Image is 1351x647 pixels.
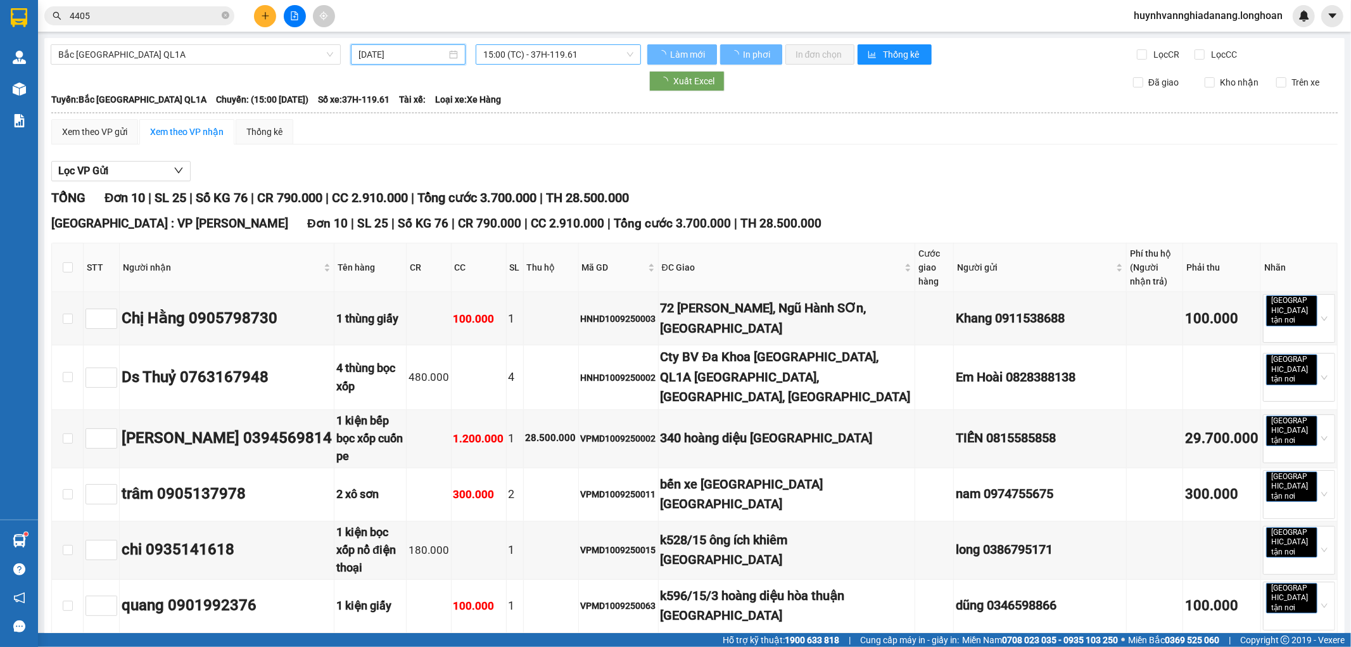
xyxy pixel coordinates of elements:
span: CR 790.000 [458,216,521,231]
button: Xuất Excel [649,71,725,91]
span: question-circle [13,563,25,575]
span: Số KG 76 [398,216,448,231]
div: Nhãn [1264,260,1334,274]
div: [PERSON_NAME] 0394569814 [122,426,332,451]
span: Tài xế: [399,93,426,106]
span: close-circle [222,10,229,22]
div: 1 kiện giấy [336,597,404,615]
span: | [326,190,329,205]
div: 1 thùng giấy [336,310,404,328]
span: [GEOGRAPHIC_DATA] : VP [PERSON_NAME] [51,216,288,231]
div: 4 thùng bọc xốp [336,359,404,395]
div: chi 0935141618 [122,538,332,562]
strong: 1900 633 818 [785,635,839,645]
span: close [1297,317,1303,324]
div: 300.000 [1185,484,1259,506]
span: close [1297,376,1303,382]
span: [GEOGRAPHIC_DATA] tận nơi [1266,583,1317,614]
span: | [734,216,737,231]
th: SL [507,243,524,292]
span: Mã GD [582,260,645,274]
td: HNHD1009250003 [579,292,659,345]
div: long 0386795171 [956,540,1124,560]
div: Ds Thuỷ 0763167948 [122,366,332,390]
td: VPMD1009250015 [579,522,659,580]
td: VPMD1009250011 [579,468,659,522]
button: plus [254,5,276,27]
td: VPMD1009250063 [579,580,659,633]
div: 28.500.000 [526,431,576,446]
span: message [13,620,25,632]
span: | [452,216,455,231]
span: | [1229,633,1231,647]
span: Người nhận [123,260,321,274]
th: Thu hộ [524,243,579,292]
span: Kho nhận [1215,75,1264,89]
span: [GEOGRAPHIC_DATA] tận nơi [1266,295,1317,326]
div: 180.000 [409,542,449,559]
button: aim [313,5,335,27]
div: Chị Hằng 0905798730 [122,307,332,331]
div: 2 xô sơn [336,485,404,503]
span: loading [657,50,668,59]
th: CC [452,243,507,292]
button: In phơi [720,44,782,65]
div: 300.000 [454,486,504,503]
span: TH 28.500.000 [546,190,629,205]
div: 480.000 [409,369,449,386]
div: 100.000 [1185,595,1259,617]
span: Số xe: 37H-119.61 [318,93,390,106]
div: 72 [PERSON_NAME], Ngũ Hành SƠn, [GEOGRAPHIC_DATA] [661,298,913,338]
span: 15:00 (TC) - 37H-119.61 [483,45,633,64]
img: warehouse-icon [13,82,26,96]
div: quang 0901992376 [122,594,332,618]
span: [GEOGRAPHIC_DATA] tận nơi [1266,527,1317,558]
div: Cty BV Đa Khoa [GEOGRAPHIC_DATA], QL1A [GEOGRAPHIC_DATA], [GEOGRAPHIC_DATA], [GEOGRAPHIC_DATA] [661,347,913,407]
span: Tổng cước 3.700.000 [417,190,536,205]
span: Miền Nam [962,633,1118,647]
span: | [524,216,528,231]
th: STT [84,243,120,292]
div: VPMD1009250063 [581,599,656,613]
span: Lọc VP Gửi [58,163,108,179]
span: Lọc CC [1207,48,1240,61]
span: Đơn 10 [105,190,145,205]
div: k596/15/3 hoàng diệu hòa thuận [GEOGRAPHIC_DATA] [661,586,913,626]
strong: 0708 023 035 - 0935 103 250 [1002,635,1118,645]
span: | [849,633,851,647]
div: trâm 0905137978 [122,482,332,506]
div: Xem theo VP gửi [62,125,127,139]
span: SL 25 [155,190,186,205]
span: | [540,190,543,205]
th: Phí thu hộ (Người nhận trả) [1127,243,1183,292]
span: notification [13,592,25,604]
span: CR 790.000 [257,190,322,205]
img: logo-vxr [11,8,27,27]
span: CC 2.910.000 [531,216,604,231]
img: icon-new-feature [1298,10,1310,22]
span: | [148,190,151,205]
div: 100.000 [1185,308,1259,330]
span: down [174,165,184,176]
span: ĐC Giao [662,260,902,274]
div: 1.200.000 [454,430,504,447]
div: Xem theo VP nhận [150,125,224,139]
div: nam 0974755675 [956,484,1124,504]
div: bến xe [GEOGRAPHIC_DATA] [GEOGRAPHIC_DATA] [661,475,913,515]
div: 29.700.000 [1185,428,1259,450]
span: Loại xe: Xe Hàng [435,93,501,106]
div: 1 [509,597,521,615]
div: HNHD1009250003 [581,312,656,326]
span: Cung cấp máy in - giấy in: [860,633,959,647]
th: Tên hàng [334,243,407,292]
td: HNHD1009250002 [579,345,659,409]
span: | [391,216,395,231]
span: Miền Bắc [1128,633,1219,647]
span: Lọc CR [1149,48,1182,61]
img: warehouse-icon [13,51,26,64]
span: Xuất Excel [673,74,714,88]
div: k528/15 ông ích khiêm [GEOGRAPHIC_DATA] [661,530,913,570]
span: Trên xe [1286,75,1324,89]
span: Chuyến: (15:00 [DATE]) [216,93,308,106]
span: loading [659,77,673,86]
